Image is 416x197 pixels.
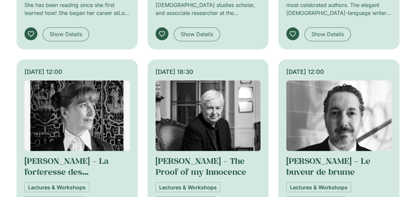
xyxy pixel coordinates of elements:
a: Lectures & Workshops [286,182,351,192]
a: Show Details [43,27,89,41]
span: Show Details [181,30,213,38]
a: Lectures & Workshops [24,182,89,192]
a: Show Details [304,27,351,41]
div: [DATE] 12:00 [286,67,391,76]
a: Lectures & Workshops [156,182,220,192]
div: [DATE] 12:00 [24,67,129,76]
a: [PERSON_NAME] – The Proof of my Innocence [156,155,246,177]
span: Show Details [50,30,82,38]
a: [PERSON_NAME] – Le buveur de brume [286,155,370,177]
a: Show Details [174,27,220,41]
a: [PERSON_NAME] – La forteresse des [PERSON_NAME] mortes [24,155,121,188]
div: [DATE] 18:30 [156,67,260,76]
span: Show Details [311,30,344,38]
